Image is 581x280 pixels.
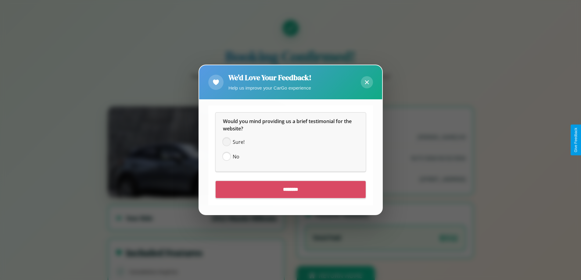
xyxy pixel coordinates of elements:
[228,84,311,92] p: Help us improve your CarGo experience
[228,73,311,83] h2: We'd Love Your Feedback!
[574,128,578,152] div: Give Feedback
[233,139,245,146] span: Sure!
[233,153,239,161] span: No
[223,118,353,132] span: Would you mind providing us a brief testimonial for the website?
